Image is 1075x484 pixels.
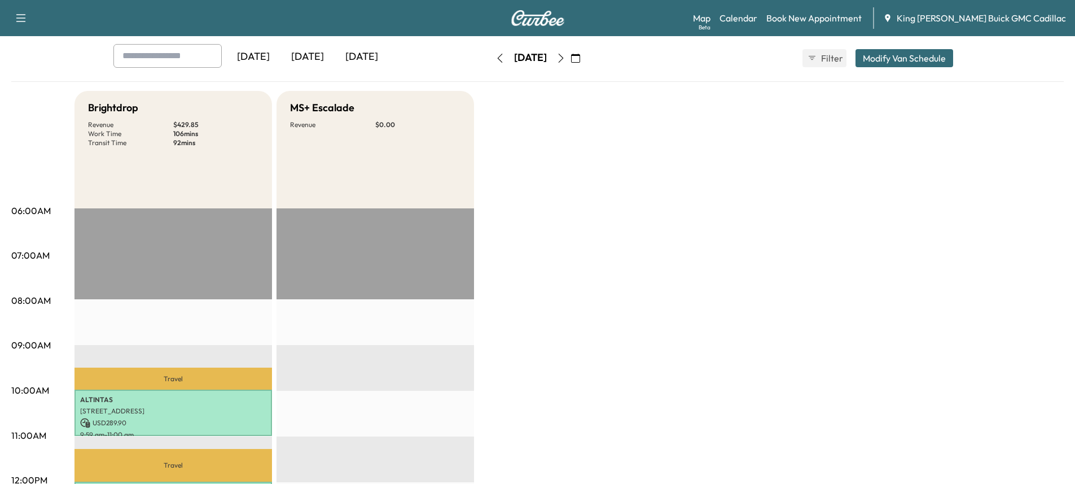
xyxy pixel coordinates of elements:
div: [DATE] [226,44,280,70]
p: [STREET_ADDRESS] [80,407,266,416]
p: 11:00AM [11,429,46,442]
button: Modify Van Schedule [855,49,953,67]
p: $ 0.00 [375,120,460,129]
span: King [PERSON_NAME] Buick GMC Cadillac [897,11,1066,25]
p: Revenue [88,120,173,129]
p: Travel [74,368,272,390]
p: 07:00AM [11,248,50,262]
a: MapBeta [693,11,710,25]
span: Filter [821,51,841,65]
p: 92 mins [173,138,258,147]
h5: MS+ Escalade [290,100,354,116]
p: Revenue [290,120,375,129]
p: ALTINTAS [80,395,266,404]
h5: Brightdrop [88,100,138,116]
p: Travel [74,449,272,482]
img: Curbee Logo [511,10,565,26]
button: Filter [802,49,846,67]
div: [DATE] [514,51,547,65]
p: USD 289.90 [80,418,266,428]
p: $ 429.85 [173,120,258,129]
div: [DATE] [280,44,335,70]
a: Calendar [719,11,757,25]
a: Book New Appointment [766,11,862,25]
div: [DATE] [335,44,389,70]
div: Beta [699,23,710,32]
p: 09:00AM [11,338,51,352]
p: Transit Time [88,138,173,147]
p: Work Time [88,129,173,138]
p: 10:00AM [11,383,49,397]
p: 06:00AM [11,204,51,217]
p: 08:00AM [11,294,51,307]
p: 106 mins [173,129,258,138]
p: 9:59 am - 11:00 am [80,430,266,439]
